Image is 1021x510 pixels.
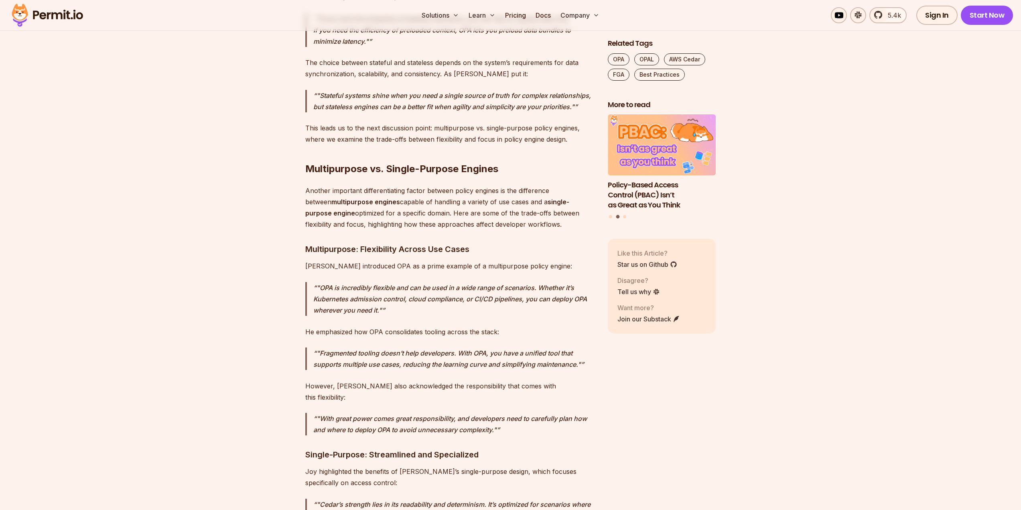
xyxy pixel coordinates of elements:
[305,130,595,175] h2: Multipurpose vs. Single-Purpose Engines
[617,248,677,258] p: Like this Article?
[869,7,907,23] a: 5.4k
[608,180,716,210] h3: Policy-Based Access Control (PBAC) Isn’t as Great as You Think
[532,7,554,23] a: Docs
[305,185,595,230] p: Another important differentiating factor between policy engines is the difference between capable...
[557,7,603,23] button: Company
[617,303,680,313] p: Want more?
[617,314,680,324] a: Join our Substack
[418,7,462,23] button: Solutions
[608,115,716,210] a: Policy-Based Access Control (PBAC) Isn’t as Great as You ThinkPolicy-Based Access Control (PBAC) ...
[313,347,595,370] p: "Fragmented tooling doesn’t help developers. With OPA, you have a unified tool that supports mult...
[664,53,705,65] a: AWS Cedar
[609,215,612,218] button: Go to slide 1
[465,7,499,23] button: Learn
[617,276,660,285] p: Disagree?
[8,2,87,29] img: Permit logo
[608,53,629,65] a: OPA
[617,260,677,269] a: Star us on Github
[313,90,595,112] p: "Stateful systems shine when you need a single source of truth for complex relationships, but sta...
[305,260,595,272] p: [PERSON_NAME] introduced OPA as a prime example of a multipurpose policy engine:
[608,39,716,49] h2: Related Tags
[305,326,595,337] p: He emphasized how OPA consolidates tooling across the stack:
[608,115,716,210] li: 2 of 3
[616,215,619,219] button: Go to slide 2
[608,69,629,81] a: FGA
[608,100,716,110] h2: More to read
[961,6,1013,25] a: Start Now
[883,10,901,20] span: 5.4k
[305,448,595,461] h3: Single-Purpose: Streamlined and Specialized
[305,466,595,488] p: Joy highlighted the benefits of [PERSON_NAME]’s single-purpose design, which focuses specifically...
[634,53,659,65] a: OPAL
[623,215,626,218] button: Go to slide 3
[305,380,595,403] p: However, [PERSON_NAME] also acknowledged the responsibility that comes with this flexibility:
[634,69,685,81] a: Best Practices
[617,287,660,297] a: Tell us why
[313,282,595,316] p: "OPA is incredibly flexible and can be used in a wide range of scenarios. Whether it’s Kubernetes...
[305,57,595,79] p: The choice between stateful and stateless depends on the system’s requirements for data synchroni...
[608,115,716,220] div: Posts
[608,115,716,176] img: Policy-Based Access Control (PBAC) Isn’t as Great as You Think
[331,198,400,206] strong: multipurpose engines
[502,7,529,23] a: Pricing
[305,243,595,256] h3: Multipurpose: Flexibility Across Use Cases
[305,122,595,145] p: This leads us to the next discussion point: multipurpose vs. single-purpose policy engines, where...
[916,6,958,25] a: Sign In
[313,413,595,435] p: "With great power comes great responsibility, and developers need to carefully plan how and where...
